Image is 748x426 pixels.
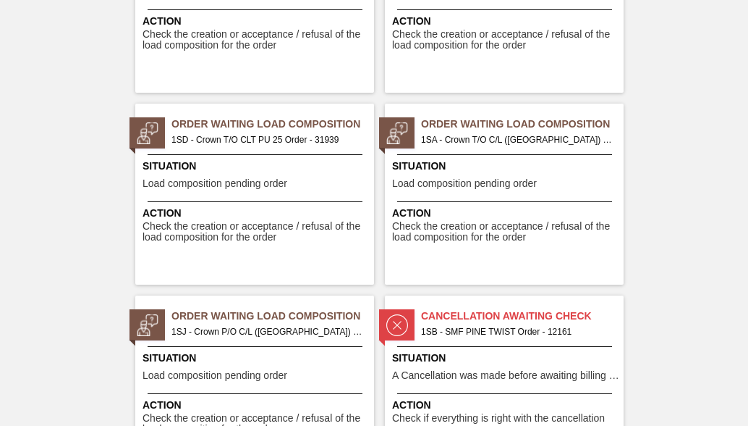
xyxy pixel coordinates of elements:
[392,178,537,189] span: Load composition pending order
[392,159,620,174] span: Situation
[143,351,370,366] span: Situation
[386,122,408,144] img: status
[143,398,370,413] span: Action
[143,370,287,381] span: Load composition pending order
[143,178,287,189] span: Load composition pending order
[421,132,612,148] span: 1SA - Crown T/O C/L (Hogwarts) Order - 31942
[392,29,620,51] span: Check the creation or acceptance / refusal of the load composition for the order
[392,351,620,366] span: Situation
[171,132,362,148] span: 1SD - Crown T/O CLT PU 25 Order - 31939
[171,117,374,132] span: Order Waiting Load Composition
[137,122,158,144] img: status
[392,370,620,381] span: A Cancellation was made before awaiting billing stage
[392,398,620,413] span: Action
[421,324,612,340] span: 1SB - SMF PINE TWIST Order - 12161
[171,324,362,340] span: 1SJ - Crown P/O C/L (Hogwarts) Order - 32181
[392,206,620,221] span: Action
[143,159,370,174] span: Situation
[421,309,624,324] span: Cancellation Awaiting Check
[143,29,370,51] span: Check the creation or acceptance / refusal of the load composition for the order
[171,309,374,324] span: Order Waiting Load Composition
[137,314,158,336] img: status
[143,221,370,243] span: Check the creation or acceptance / refusal of the load composition for the order
[143,14,370,29] span: Action
[421,117,624,132] span: Order Waiting Load Composition
[386,314,408,336] img: status
[392,413,605,424] span: Check if everything is right with the cancellation
[392,221,620,243] span: Check the creation or acceptance / refusal of the load composition for the order
[143,206,370,221] span: Action
[392,14,620,29] span: Action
